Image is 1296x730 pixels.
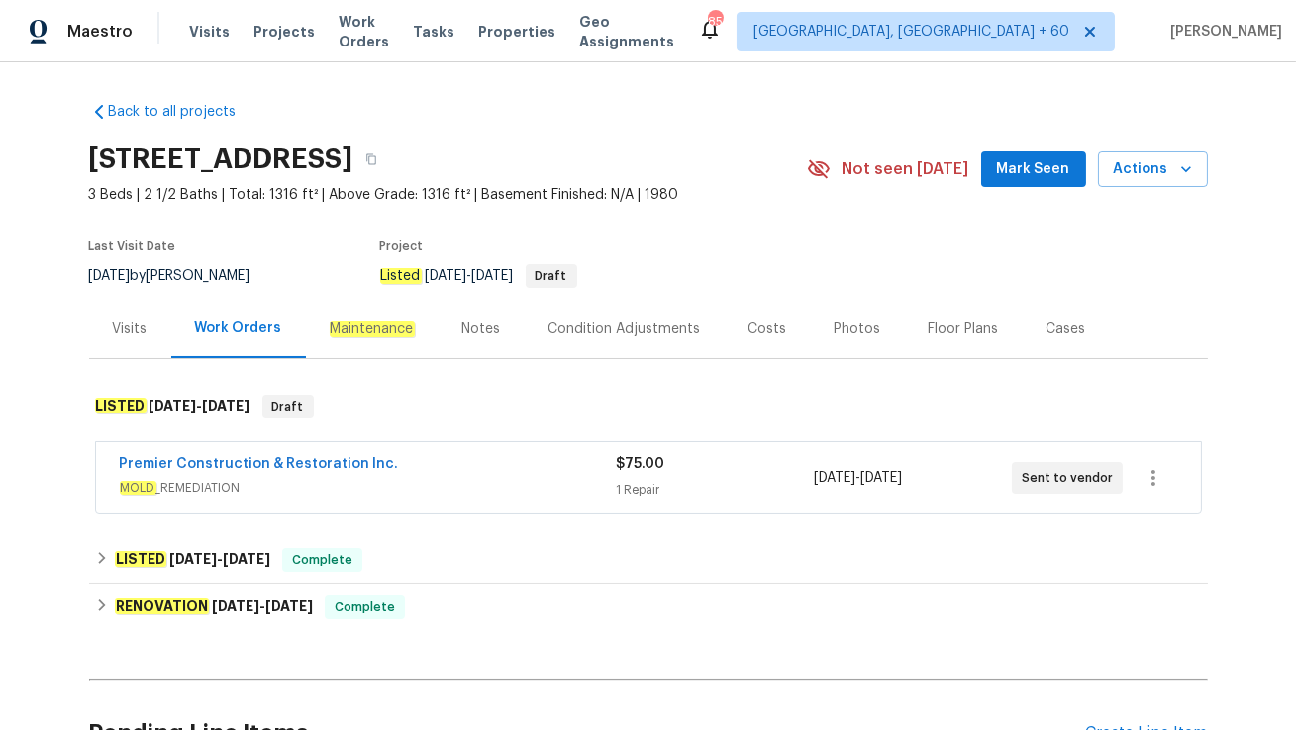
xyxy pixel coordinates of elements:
span: [DATE] [426,269,467,283]
div: Condition Adjustments [548,319,701,339]
span: Maestro [67,22,133,42]
button: Copy Address [353,141,389,177]
span: Work Orders [339,12,389,51]
div: Costs [748,319,787,339]
span: Draft [528,270,575,282]
span: Tasks [413,25,454,39]
em: Maintenance [330,321,415,337]
span: - [169,552,270,566]
span: [DATE] [223,552,270,566]
a: Back to all projects [89,102,279,122]
div: Work Orders [195,319,282,338]
span: Project [380,240,424,252]
em: LISTED [115,551,166,567]
div: LISTED [DATE]-[DATE]Complete [89,536,1208,584]
em: Listed [380,268,422,284]
span: Complete [284,550,360,570]
span: [DATE] [212,599,259,613]
em: MOLD [120,481,156,495]
div: RENOVATION [DATE]-[DATE]Complete [89,584,1208,631]
span: Actions [1114,157,1192,182]
span: [DATE] [814,471,855,485]
button: Mark Seen [981,151,1086,188]
button: Actions [1098,151,1208,188]
div: Visits [113,319,148,339]
em: LISTED [95,398,147,413]
span: Last Visit Date [89,240,176,252]
div: Notes [462,319,501,339]
span: [DATE] [169,552,217,566]
span: Projects [253,22,315,42]
h2: [STREET_ADDRESS] [89,149,353,169]
span: - [426,269,514,283]
span: [DATE] [150,399,197,412]
div: Floor Plans [929,319,999,339]
span: Mark Seen [997,157,1070,182]
div: 851 [708,12,722,32]
div: Photos [835,319,881,339]
span: 3 Beds | 2 1/2 Baths | Total: 1316 ft² | Above Grade: 1316 ft² | Basement Finished: N/A | 1980 [89,185,807,205]
a: Premier Construction & Restoration Inc. [120,457,399,471]
span: - [150,399,250,412]
span: _REMEDIATION [120,478,616,498]
span: [DATE] [472,269,514,283]
span: [DATE] [89,269,131,283]
span: Properties [478,22,555,42]
span: [DATE] [860,471,902,485]
span: - [814,468,902,488]
span: - [212,599,313,613]
span: Draft [264,397,312,416]
span: Geo Assignments [579,12,674,51]
div: 1 Repair [616,480,814,500]
span: Sent to vendor [1022,468,1121,488]
span: [PERSON_NAME] [1162,22,1282,42]
em: RENOVATION [115,598,209,614]
span: Not seen [DATE] [843,159,969,179]
span: [GEOGRAPHIC_DATA], [GEOGRAPHIC_DATA] + 60 [753,22,1069,42]
span: [DATE] [265,599,313,613]
div: by [PERSON_NAME] [89,264,274,288]
div: Cases [1047,319,1086,339]
span: $75.00 [616,457,664,471]
span: Visits [189,22,230,42]
div: LISTED [DATE]-[DATE]Draft [89,375,1208,438]
span: [DATE] [203,399,250,412]
span: Complete [327,597,403,617]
